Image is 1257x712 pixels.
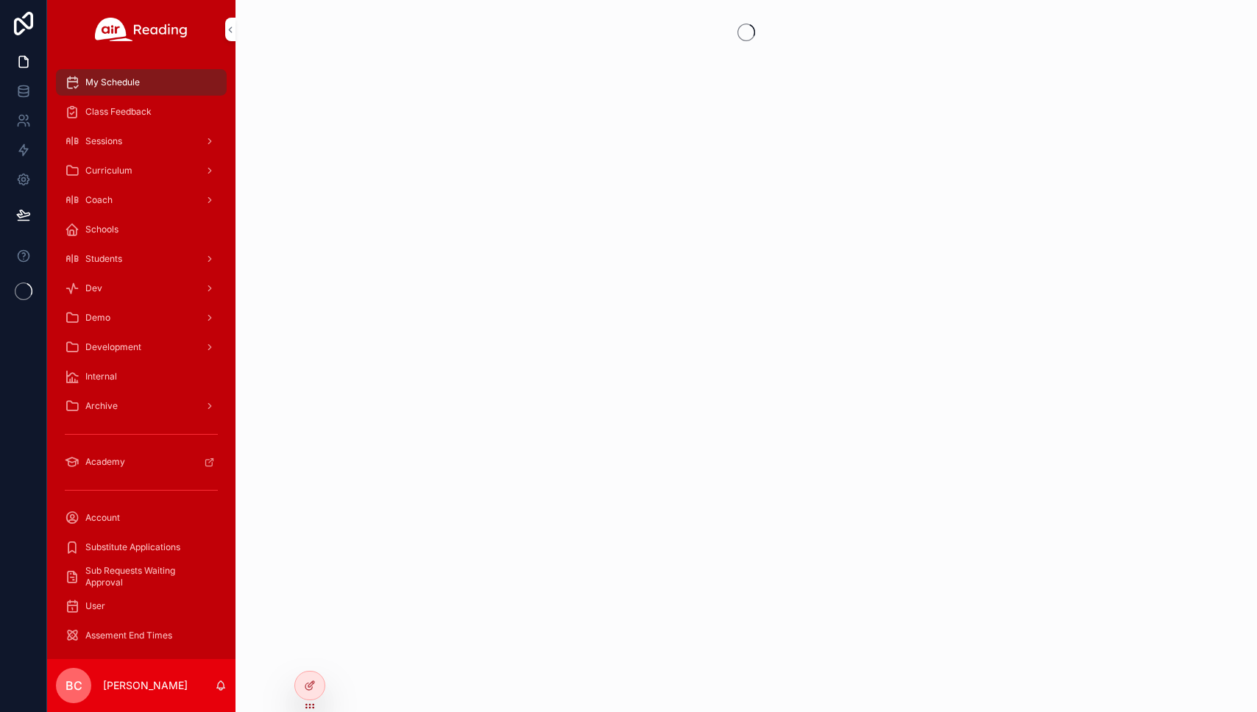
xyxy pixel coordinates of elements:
[56,593,227,619] a: User
[65,677,82,694] span: BC
[56,534,227,560] a: Substitute Applications
[56,69,227,96] a: My Schedule
[85,106,152,118] span: Class Feedback
[47,59,236,659] div: scrollable content
[85,630,172,641] span: Assement End Times
[56,505,227,531] a: Account
[85,312,110,324] span: Demo
[95,18,188,41] img: App logo
[56,128,227,154] a: Sessions
[56,157,227,184] a: Curriculum
[85,282,102,294] span: Dev
[85,600,105,612] span: User
[56,246,227,272] a: Students
[85,165,132,177] span: Curriculum
[85,565,212,588] span: Sub Requests Waiting Approval
[85,400,118,412] span: Archive
[103,678,188,693] p: [PERSON_NAME]
[56,363,227,390] a: Internal
[56,622,227,649] a: Assement End Times
[56,334,227,360] a: Development
[85,194,113,206] span: Coach
[56,563,227,590] a: Sub Requests Waiting Approval
[85,341,141,353] span: Development
[85,371,117,382] span: Internal
[56,449,227,475] a: Academy
[85,541,180,553] span: Substitute Applications
[85,456,125,468] span: Academy
[56,187,227,213] a: Coach
[85,512,120,524] span: Account
[85,135,122,147] span: Sessions
[56,305,227,331] a: Demo
[56,393,227,419] a: Archive
[85,253,122,265] span: Students
[85,76,140,88] span: My Schedule
[56,99,227,125] a: Class Feedback
[85,224,118,235] span: Schools
[56,275,227,302] a: Dev
[56,216,227,243] a: Schools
